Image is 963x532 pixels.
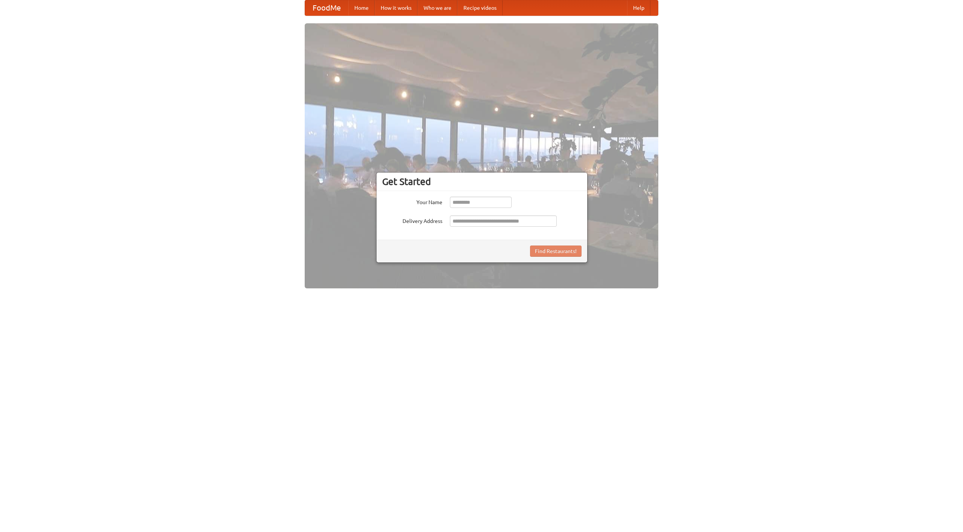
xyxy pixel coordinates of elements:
a: Who we are [418,0,457,15]
h3: Get Started [382,176,582,187]
label: Delivery Address [382,215,442,225]
a: Home [348,0,375,15]
a: How it works [375,0,418,15]
button: Find Restaurants! [530,246,582,257]
a: Help [627,0,650,15]
label: Your Name [382,197,442,206]
a: Recipe videos [457,0,503,15]
a: FoodMe [305,0,348,15]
